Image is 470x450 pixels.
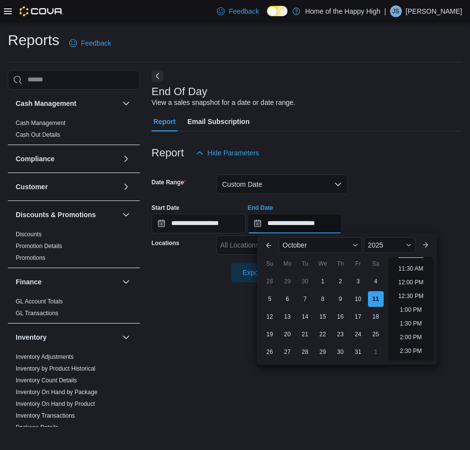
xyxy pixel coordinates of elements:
button: Custom Date [216,175,348,194]
ul: Time [389,257,433,361]
li: 12:00 PM [394,276,427,288]
span: Feedback [81,38,111,48]
div: day-31 [350,344,366,360]
li: 1:30 PM [396,318,426,329]
div: day-28 [297,344,313,360]
span: Hide Parameters [208,148,259,158]
button: Cash Management [16,99,118,108]
a: Cash Out Details [16,131,60,138]
span: Discounts [16,230,42,238]
span: Inventory Adjustments [16,353,74,361]
div: day-20 [280,326,295,342]
div: day-29 [280,274,295,289]
div: day-1 [315,274,331,289]
button: Next [152,70,163,82]
span: Report [154,112,176,131]
div: day-27 [280,344,295,360]
div: Fr [350,256,366,272]
h3: Compliance [16,154,54,164]
div: day-3 [350,274,366,289]
div: day-21 [297,326,313,342]
div: day-12 [262,309,278,325]
span: Cash Management [16,119,65,127]
div: day-9 [333,291,348,307]
div: day-30 [297,274,313,289]
div: Button. Open the year selector. 2025 is currently selected. [364,237,416,253]
li: 1:00 PM [396,304,426,316]
label: Start Date [152,204,180,212]
h3: End Of Day [152,86,208,98]
div: day-8 [315,291,331,307]
div: day-14 [297,309,313,325]
div: October, 2025 [261,273,385,361]
a: GL Account Totals [16,298,63,305]
div: day-16 [333,309,348,325]
div: day-18 [368,309,384,325]
span: Feedback [229,6,259,16]
div: Tu [297,256,313,272]
div: Cash Management [8,117,140,145]
a: Inventory by Product Historical [16,365,96,372]
div: Sa [368,256,384,272]
div: day-6 [280,291,295,307]
span: 2025 [368,241,383,249]
div: day-1 [368,344,384,360]
button: Discounts & Promotions [16,210,118,220]
button: Compliance [120,153,132,165]
span: Inventory by Product Historical [16,365,96,373]
div: Finance [8,296,140,323]
a: Inventory Adjustments [16,353,74,360]
div: Su [262,256,278,272]
p: Home of the Happy High [305,5,380,17]
input: Press the down key to open a popover containing a calendar. [152,214,246,233]
input: Press the down key to enter a popover containing a calendar. Press the escape key to close the po... [248,214,342,233]
input: Dark Mode [267,6,287,16]
li: 2:30 PM [396,345,426,357]
div: day-4 [368,274,384,289]
li: 3:00 PM [396,359,426,371]
button: Inventory [16,332,118,342]
button: Cash Management [120,98,132,109]
div: day-15 [315,309,331,325]
a: Inventory Count Details [16,377,77,384]
p: | [384,5,386,17]
a: Package Details [16,424,58,431]
label: Locations [152,239,180,247]
div: day-30 [333,344,348,360]
div: day-25 [368,326,384,342]
a: Promotion Details [16,243,62,250]
a: Feedback [213,1,262,21]
div: day-11 [368,291,384,307]
div: day-17 [350,309,366,325]
span: Cash Out Details [16,131,60,139]
button: Discounts & Promotions [120,209,132,221]
span: JS [392,5,399,17]
a: Promotions [16,254,46,261]
li: 2:00 PM [396,331,426,343]
div: Button. Open the month selector. October is currently selected. [279,237,362,253]
a: Discounts [16,231,42,238]
button: Compliance [16,154,118,164]
div: day-22 [315,326,331,342]
div: Discounts & Promotions [8,228,140,268]
button: Hide Parameters [192,143,263,163]
li: 11:30 AM [394,263,427,275]
a: Inventory On Hand by Product [16,400,95,407]
div: View a sales snapshot for a date or date range. [152,98,295,108]
h3: Report [152,147,184,159]
h3: Discounts & Promotions [16,210,96,220]
button: Customer [120,181,132,193]
div: day-28 [262,274,278,289]
div: day-19 [262,326,278,342]
span: Email Subscription [187,112,250,131]
a: Feedback [65,33,115,53]
div: day-2 [333,274,348,289]
div: Mo [280,256,295,272]
div: day-24 [350,326,366,342]
button: Finance [16,277,118,287]
button: Next month [418,237,433,253]
div: We [315,256,331,272]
